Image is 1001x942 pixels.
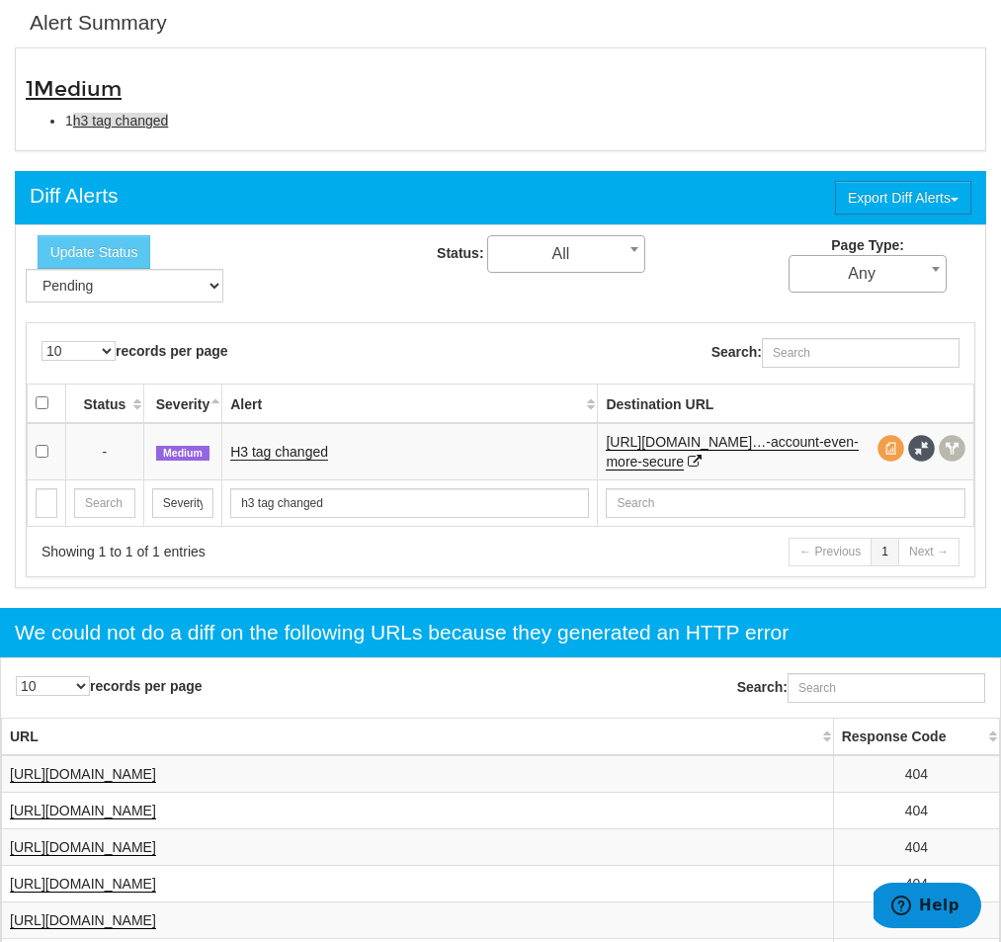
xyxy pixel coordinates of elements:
a: [URL][DOMAIN_NAME] [10,876,156,893]
a: [URL][DOMAIN_NAME] [10,803,156,819]
input: Search [230,488,589,518]
th: Destination URL [598,384,974,423]
a: Next → [898,538,959,566]
td: 404 [833,865,999,901]
td: 404 [833,901,999,938]
td: 404 [833,755,999,793]
th: Status: activate to sort column ascending [66,384,144,423]
span: Medium [156,446,209,462]
span: h3 tag changed [73,113,169,128]
label: records per page [42,341,228,361]
select: records per page [42,341,116,361]
a: [URL][DOMAIN_NAME] [10,839,156,856]
td: 404 [833,828,999,865]
a: [URL][DOMAIN_NAME]…-account-even-more-secure [606,434,858,471]
span: View headers [939,435,965,462]
label: Search: [711,338,959,368]
input: Search [74,488,135,518]
div: Diff Alerts [30,181,118,211]
span: Any [789,255,947,293]
a: 1 [871,538,899,566]
div: We could not do a diff on the following URLs because they generated an HTTP error [15,618,789,647]
button: Update Status [38,235,151,269]
input: Search [152,488,213,518]
input: Search: [762,338,959,368]
td: - [66,423,144,480]
li: 1 [65,111,975,130]
span: Full Source Diff [908,435,935,462]
div: Showing 1 to 1 of 1 entries [42,542,476,561]
iframe: Opens a widget where you can find more information [874,883,981,932]
th: Response Code: activate to sort column ascending [833,718,999,755]
a: H3 tag changed [230,444,328,461]
select: records per page [16,676,90,696]
span: Any [790,260,946,288]
strong: Status: [437,245,483,261]
strong: Page Type: [831,237,904,253]
span: View source [877,435,904,462]
span: Medium [34,76,122,102]
th: Alert: activate to sort column ascending [222,384,598,423]
span: 1 [26,76,122,102]
span: All [488,240,644,268]
td: 404 [833,792,999,828]
th: URL: activate to sort column ascending [2,718,834,755]
th: Severity: activate to sort column descending [143,384,221,423]
input: Search [36,488,57,518]
span: All [487,235,645,273]
label: records per page [16,676,203,696]
a: [URL][DOMAIN_NAME] [10,912,156,929]
a: [URL][DOMAIN_NAME] [10,766,156,783]
label: Search: [737,673,985,703]
div: Alert Summary [30,8,167,38]
input: Search: [788,673,985,703]
input: Search [606,488,965,518]
button: Export Diff Alerts [835,181,971,214]
a: ← Previous [789,538,872,566]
